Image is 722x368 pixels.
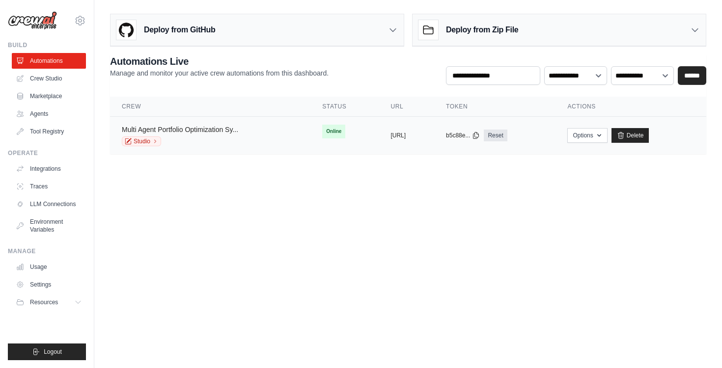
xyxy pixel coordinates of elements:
a: Integrations [12,161,86,177]
a: Tool Registry [12,124,86,139]
button: Logout [8,343,86,360]
a: Delete [611,128,649,143]
div: Operate [8,149,86,157]
th: Actions [555,97,706,117]
img: Logo [8,11,57,30]
p: Manage and monitor your active crew automations from this dashboard. [110,68,329,78]
a: Usage [12,259,86,275]
div: Manage [8,247,86,255]
h3: Deploy from Zip File [446,24,518,36]
a: Settings [12,277,86,292]
span: Resources [30,298,58,306]
a: Automations [12,53,86,69]
a: Environment Variables [12,214,86,237]
span: Online [322,125,345,138]
a: Marketplace [12,88,86,104]
span: Logout [44,348,62,356]
h3: Deploy from GitHub [144,24,215,36]
img: GitHub Logo [116,20,136,40]
a: Crew Studio [12,71,86,86]
button: Options [567,128,607,143]
a: Multi Agent Portfolio Optimization Sy... [122,126,238,133]
th: Crew [110,97,310,117]
iframe: Chat Widget [673,321,722,368]
button: b5c88e... [446,131,480,139]
th: Status [310,97,379,117]
a: Agents [12,106,86,122]
h2: Automations Live [110,54,329,68]
a: LLM Connections [12,196,86,212]
a: Studio [122,136,161,146]
div: Build [8,41,86,49]
button: Resources [12,294,86,310]
th: URL [379,97,434,117]
a: Traces [12,179,86,194]
a: Reset [484,130,507,141]
th: Token [434,97,555,117]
